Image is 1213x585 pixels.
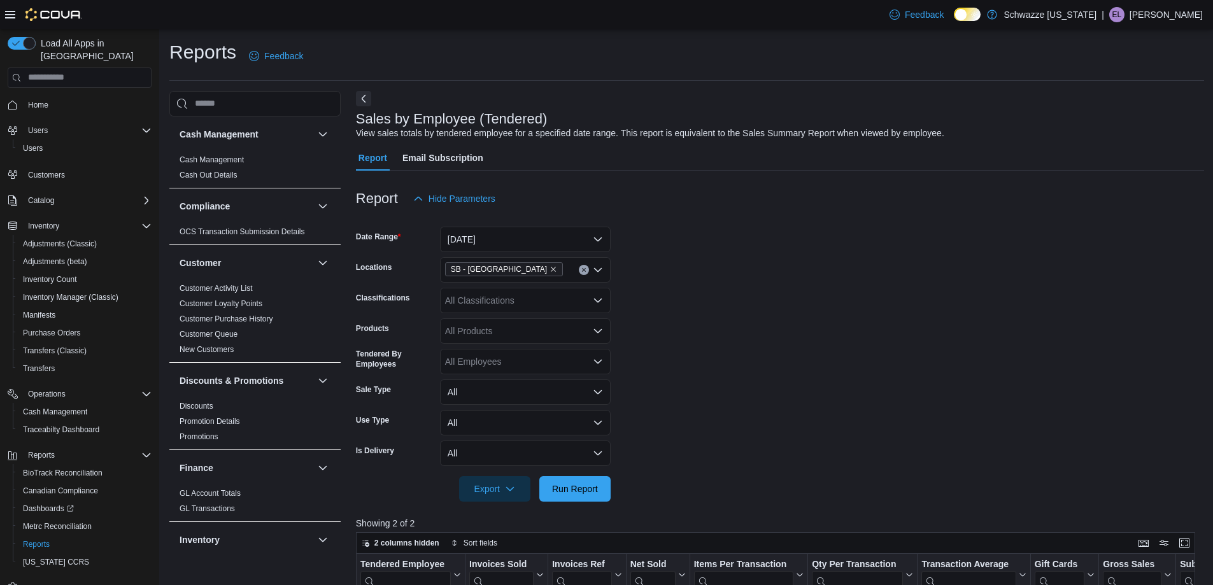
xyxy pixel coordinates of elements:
span: Canadian Compliance [23,486,98,496]
button: Cash Management [315,127,330,142]
div: Net Sold [630,559,675,571]
span: BioTrack Reconciliation [18,465,152,481]
button: Canadian Compliance [13,482,157,500]
button: Traceabilty Dashboard [13,421,157,439]
button: Users [23,123,53,138]
span: Transfers (Classic) [23,346,87,356]
button: Operations [23,386,71,402]
button: Next [356,91,371,106]
div: Transaction Average [921,559,1016,571]
div: Compliance [169,224,341,244]
button: Catalog [3,192,157,209]
h3: Cash Management [180,128,259,141]
span: Export [467,476,523,502]
a: Dashboards [13,500,157,518]
button: Users [3,122,157,139]
button: Transfers [13,360,157,377]
div: Finance [169,486,341,521]
span: New Customers [180,344,234,355]
button: Reports [3,446,157,464]
div: Tendered Employee [360,559,451,571]
span: Inventory [28,221,59,231]
span: Cash Management [180,155,244,165]
input: Dark Mode [954,8,981,21]
a: Inventory Count [18,272,82,287]
a: Promotion Details [180,417,240,426]
span: EL [1112,7,1122,22]
span: Promotions [180,432,218,442]
a: Customer Loyalty Points [180,299,262,308]
button: All [440,410,611,435]
p: | [1102,7,1104,22]
h1: Reports [169,39,236,65]
button: Inventory [3,217,157,235]
span: Inventory Count [23,274,77,285]
button: Remove SB - Boulder from selection in this group [550,265,557,273]
button: Hide Parameters [408,186,500,211]
button: Compliance [315,199,330,214]
button: Compliance [180,200,313,213]
button: [DATE] [440,227,611,252]
button: Cash Management [180,128,313,141]
a: Feedback [244,43,308,69]
span: Users [18,141,152,156]
button: Catalog [23,193,59,208]
span: Dashboards [23,504,74,514]
button: Finance [315,460,330,476]
button: Reports [13,535,157,553]
button: Sort fields [446,535,502,551]
label: Is Delivery [356,446,394,456]
span: Reports [18,537,152,552]
span: BioTrack Reconciliation [23,468,103,478]
span: Cash Out Details [180,170,238,180]
a: Transfers [18,361,60,376]
button: Reports [23,448,60,463]
div: Qty Per Transaction [812,559,903,571]
button: Inventory [23,218,64,234]
span: Users [28,125,48,136]
a: Purchase Orders [18,325,86,341]
span: Sort fields [464,538,497,548]
button: Adjustments (beta) [13,253,157,271]
button: Customer [180,257,313,269]
span: GL Transactions [180,504,235,514]
span: Customer Purchase History [180,314,273,324]
a: Cash Out Details [180,171,238,180]
span: Home [28,100,48,110]
button: 2 columns hidden [357,535,444,551]
span: Promotion Details [180,416,240,426]
span: Users [23,123,152,138]
button: Customer [315,255,330,271]
a: [US_STATE] CCRS [18,554,94,570]
span: Reports [23,448,152,463]
button: Inventory Count [13,271,157,288]
button: Clear input [579,265,589,275]
label: Classifications [356,293,410,303]
a: BioTrack Reconciliation [18,465,108,481]
a: Adjustments (beta) [18,254,92,269]
a: Discounts [180,402,213,411]
a: Customer Purchase History [180,314,273,323]
img: Cova [25,8,82,21]
div: Invoices Ref [552,559,611,571]
button: Purchase Orders [13,324,157,342]
span: Manifests [18,307,152,323]
a: Metrc Reconciliation [18,519,97,534]
a: Customer Activity List [180,284,253,293]
a: Dashboards [18,501,79,516]
button: Open list of options [593,295,603,306]
a: Transfers (Classic) [18,343,92,358]
span: SB - Boulder [445,262,563,276]
button: Home [3,95,157,114]
h3: Finance [180,462,213,474]
button: Open list of options [593,265,603,275]
a: Inventory Manager (Classic) [18,290,124,305]
span: Cash Management [23,407,87,417]
button: Cash Management [13,403,157,421]
label: Sale Type [356,384,391,395]
h3: Report [356,191,398,206]
a: Promotions [180,432,218,441]
span: GL Account Totals [180,488,241,498]
span: Manifests [23,310,55,320]
button: Run Report [539,476,611,502]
